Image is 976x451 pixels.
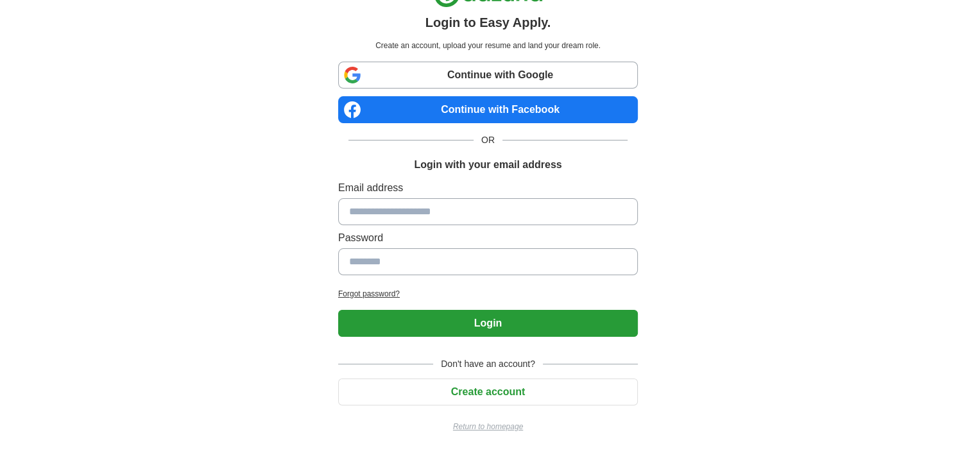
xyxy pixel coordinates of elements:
button: Create account [338,379,638,405]
button: Login [338,310,638,337]
h1: Login to Easy Apply. [425,13,551,32]
a: Continue with Google [338,62,638,89]
label: Password [338,230,638,246]
span: OR [474,133,502,147]
a: Create account [338,386,638,397]
span: Don't have an account? [433,357,543,371]
p: Create an account, upload your resume and land your dream role. [341,40,635,51]
a: Return to homepage [338,421,638,432]
label: Email address [338,180,638,196]
h1: Login with your email address [414,157,561,173]
a: Continue with Facebook [338,96,638,123]
a: Forgot password? [338,288,638,300]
